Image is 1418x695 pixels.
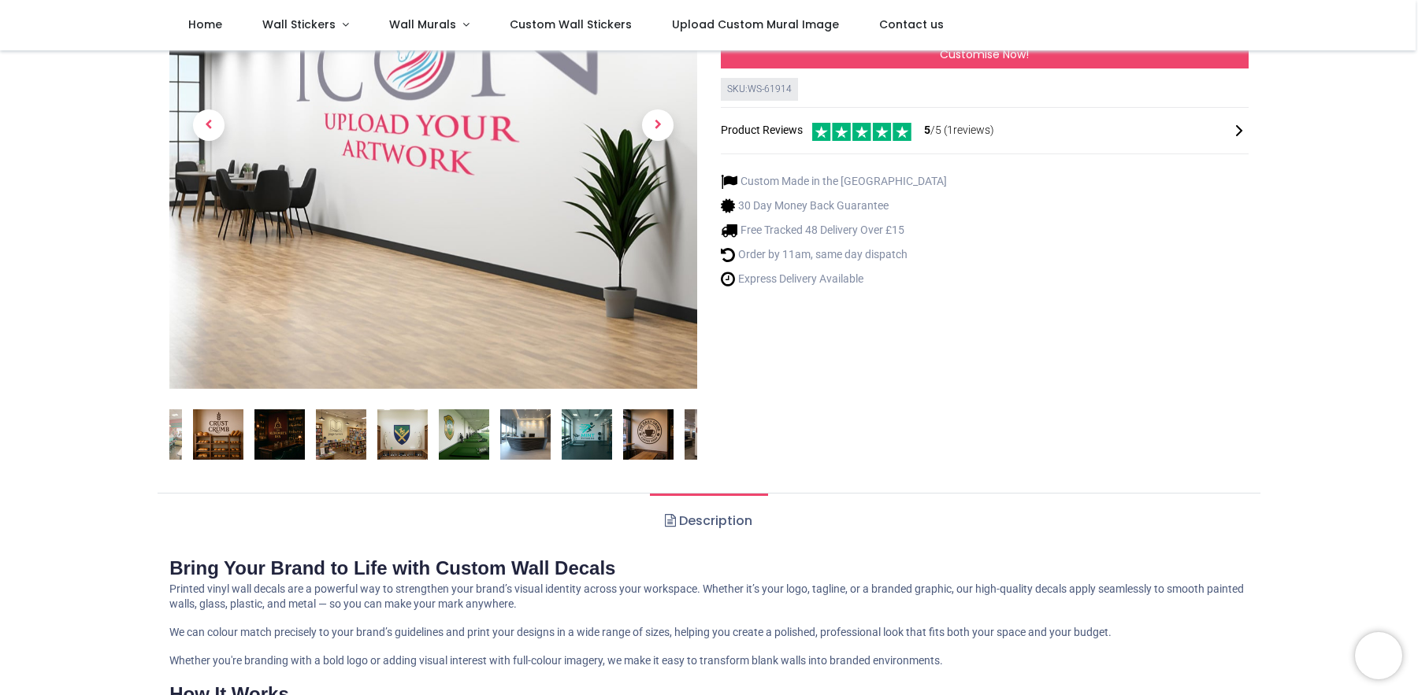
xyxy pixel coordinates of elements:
span: Wall Murals [389,17,456,32]
img: Custom Wall Sticker - Logo or Artwork Printing - Upload your design [377,409,428,460]
span: Upload Custom Mural Image [672,17,839,32]
span: Custom Wall Stickers [510,17,632,32]
span: Home [188,17,222,32]
span: Contact us [879,17,944,32]
a: Description [650,494,767,549]
span: /5 ( 1 reviews) [924,123,994,139]
img: Custom Wall Sticker - Logo or Artwork Printing - Upload your design [439,409,489,460]
p: Whether you're branding with a bold logo or adding visual interest with full-colour imagery, we m... [169,653,1249,669]
img: Custom Wall Sticker - Logo or Artwork Printing - Upload your design [685,409,735,460]
img: Custom Wall Sticker - Logo or Artwork Printing - Upload your design [500,409,551,460]
span: Wall Stickers [262,17,336,32]
span: 5 [924,124,930,136]
iframe: Brevo live chat [1355,632,1402,679]
li: Order by 11am, same day dispatch [721,246,947,263]
span: Previous [193,109,225,141]
li: Free Tracked 48 Delivery Over £15 [721,222,947,238]
p: We can colour match precisely to your brand’s guidelines and print your designs in a wide range o... [169,625,1249,641]
li: Custom Made in the [GEOGRAPHIC_DATA] [721,173,947,190]
li: 30 Day Money Back Guarantee [721,198,947,214]
img: Custom Wall Sticker - Logo or Artwork Printing - Upload your design [193,409,243,460]
div: Product Reviews [721,120,1249,142]
img: Custom Wall Sticker - Logo or Artwork Printing - Upload your design [254,409,305,460]
li: Express Delivery Available [721,271,947,287]
img: Custom Wall Sticker - Logo or Artwork Printing - Upload your design [623,409,674,460]
p: Printed vinyl wall decals are a powerful way to strengthen your brand’s visual identity across yo... [169,582,1249,612]
span: Next [642,109,674,141]
div: SKU: WS-61914 [721,78,798,101]
img: Custom Wall Sticker - Logo or Artwork Printing - Upload your design [562,409,612,460]
img: Custom Wall Sticker - Logo or Artwork Printing - Upload your design [316,409,366,460]
span: Customise Now! [940,46,1029,62]
strong: Bring Your Brand to Life with Custom Wall Decals [169,557,615,579]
